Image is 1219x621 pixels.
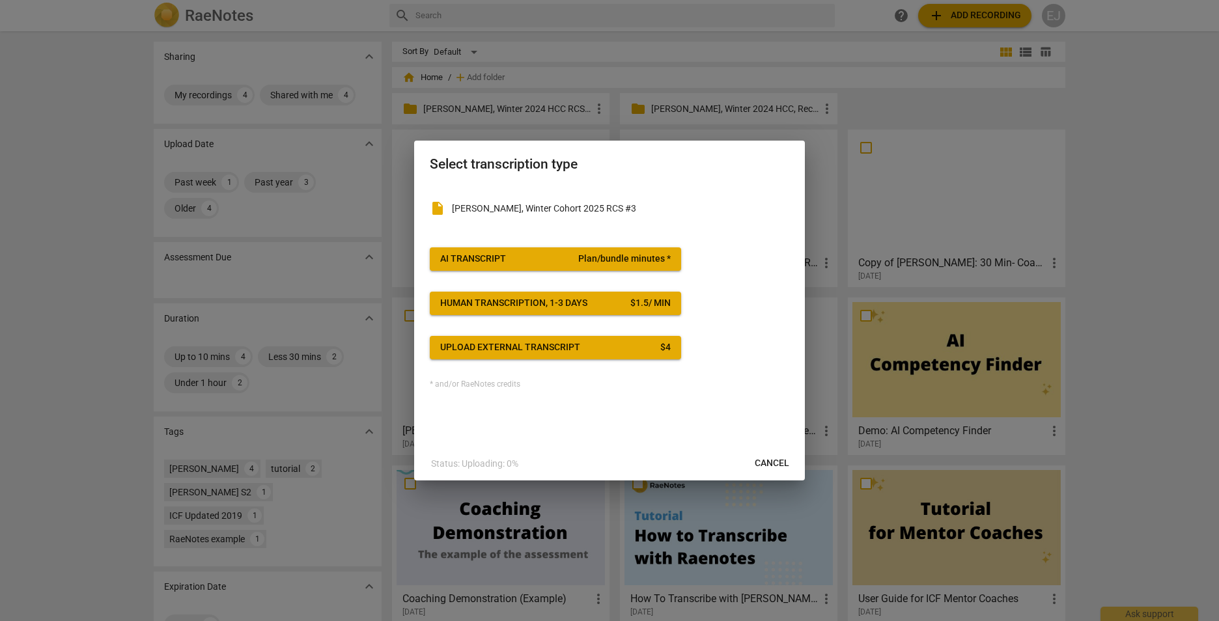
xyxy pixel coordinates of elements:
span: Cancel [755,457,789,470]
p: Status: Uploading: 0% [431,457,518,471]
h2: Select transcription type [430,156,789,172]
span: insert_drive_file [430,200,445,216]
p: Esther Jones, Winter Cohort 2025 RCS #3 [452,202,789,215]
div: AI Transcript [440,253,506,266]
div: Upload external transcript [440,341,580,354]
span: Plan/bundle minutes * [578,253,671,266]
div: * and/or RaeNotes credits [430,380,789,389]
div: $ 4 [660,341,671,354]
div: $ 1.5 / min [630,297,671,310]
div: Human transcription, 1-3 days [440,297,587,310]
